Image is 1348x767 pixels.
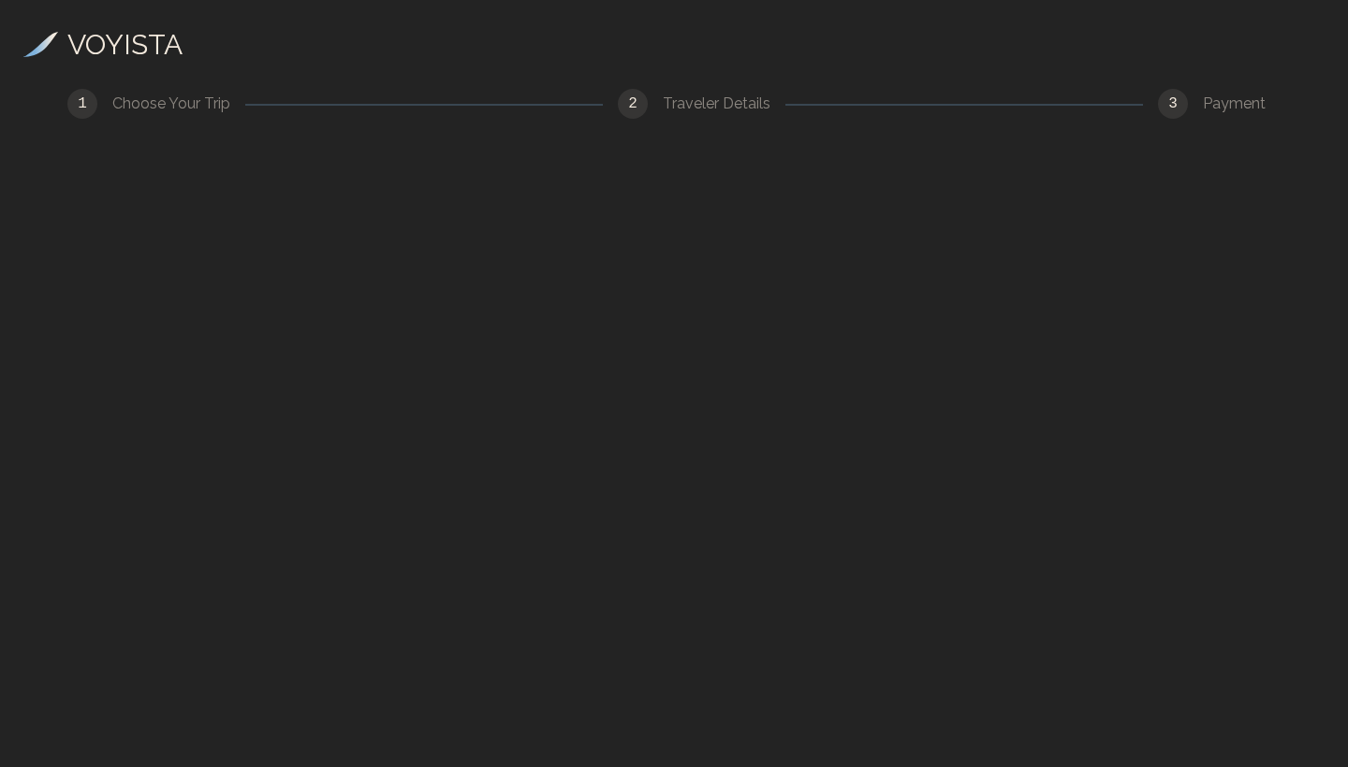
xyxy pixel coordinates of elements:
[67,23,183,65] h3: VOYISTA
[23,23,183,65] a: VOYISTA
[1203,93,1281,115] div: Payment
[1158,89,1188,119] div: 3
[23,32,58,58] img: Voyista Logo
[67,89,97,119] div: 1
[663,93,785,115] div: Traveler Details
[618,89,648,119] div: 2
[112,93,245,115] div: Choose Your Trip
